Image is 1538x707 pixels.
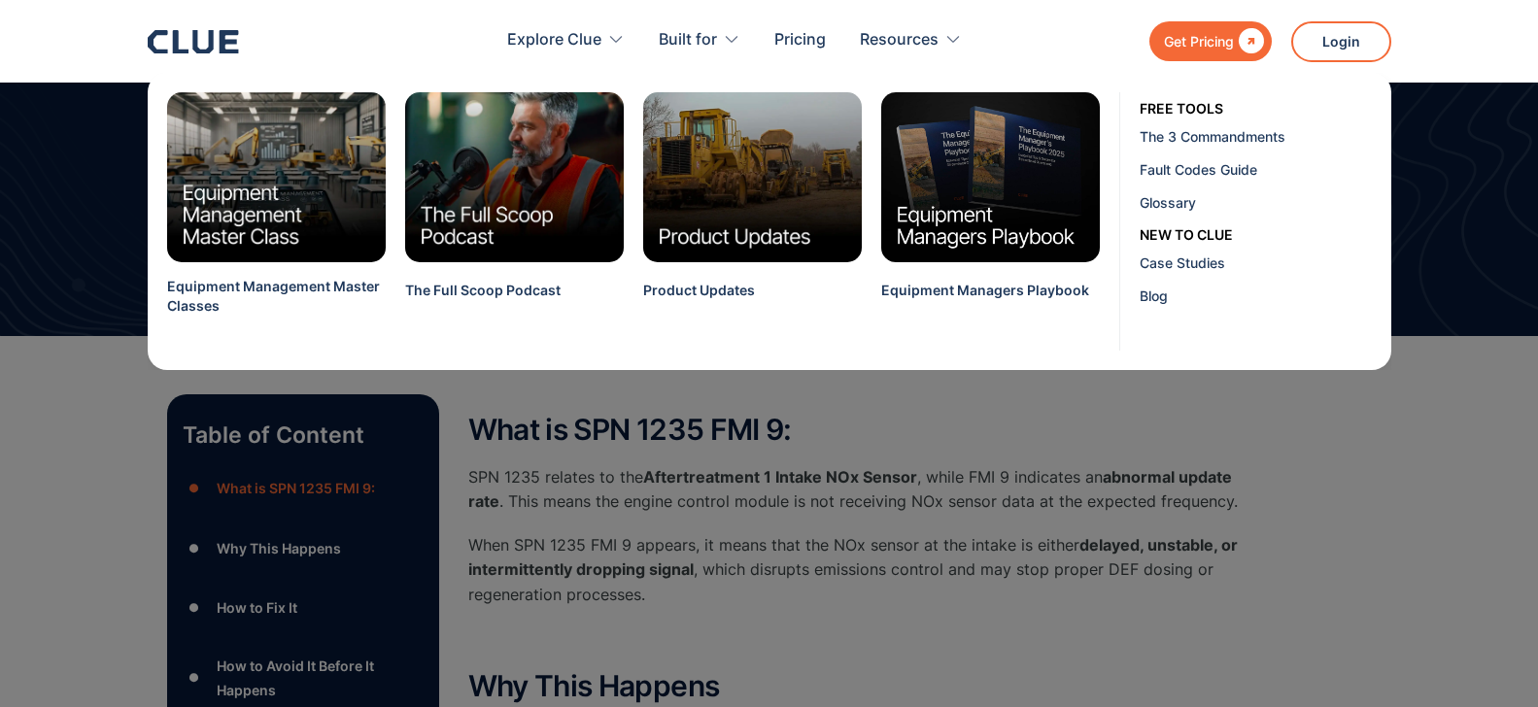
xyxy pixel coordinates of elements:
img: Equipment Management MasterClasses [167,92,386,262]
div:  [1234,29,1264,53]
img: Clue Product Updates [643,92,862,262]
div: ● [183,533,206,562]
a: ●What is SPN 1235 FMI 9: [183,474,424,503]
a: Get Pricing [1149,21,1272,61]
a: Fault Codes Guide [1140,152,1384,185]
div: Explore Clue [507,10,601,71]
img: Clue Full Scoop Podcast [405,92,624,262]
div: Equipment Management Master Classes [167,277,386,317]
a: The 3 Commandments [1140,119,1384,152]
div: Resources [860,10,939,71]
div: Explore Clue [507,10,625,71]
div: ● [183,663,206,692]
a: ●How to Avoid It Before It Happens [183,654,424,702]
div: ● [183,593,206,623]
div: The 3 Commandments [1140,126,1377,147]
div: Built for [659,10,717,71]
p: Table of Content [183,420,424,451]
h2: What is SPN 1235 FMI 9: [468,414,1246,446]
strong: abnormal update rate [468,467,1232,511]
a: ●Why This Happens [183,533,424,562]
div: Resources [860,10,962,71]
a: Equipment Management Master Classes [167,277,386,341]
a: Blog [1140,279,1384,312]
h2: Why This Happens [468,670,1246,702]
div: free tools [1140,98,1223,119]
a: Pricing [774,10,826,71]
a: Case Studies [1140,246,1384,279]
p: When SPN 1235 FMI 9 appears, it means that the NOx sensor at the intake is either , which disrupt... [468,533,1246,607]
div: How to Fix It [217,595,297,620]
strong: Aftertreatment 1 Intake NOx Sensor [643,467,917,487]
div: Product Updates [643,281,755,300]
a: Equipment Managers Playbook [881,281,1089,324]
div: How to Avoid It Before It Happens [217,654,423,702]
div: Get Pricing [1164,29,1234,53]
a: Glossary [1140,185,1384,219]
div: Why This Happens [217,536,341,560]
div: Glossary [1140,192,1377,213]
div: ● [183,474,206,503]
a: ●How to Fix It [183,593,424,623]
a: Login [1291,21,1391,62]
a: The Full Scoop Podcast [405,281,561,324]
div: Blog [1140,286,1377,306]
img: Equipment Managers Playbook [881,92,1100,262]
p: SPN 1235 relates to the , while FMI 9 indicates an . This means the engine control module is not ... [468,465,1246,514]
nav: Resources [148,73,1391,370]
div: What is SPN 1235 FMI 9: [217,476,375,500]
div: Fault Codes Guide [1140,159,1377,180]
a: Product Updates [643,281,755,324]
p: ‍ [468,626,1246,651]
div: Built for [659,10,740,71]
div: The Full Scoop Podcast [405,281,561,300]
div: New to clue [1140,224,1233,246]
div: Equipment Managers Playbook [881,281,1089,300]
div: Case Studies [1140,252,1377,273]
